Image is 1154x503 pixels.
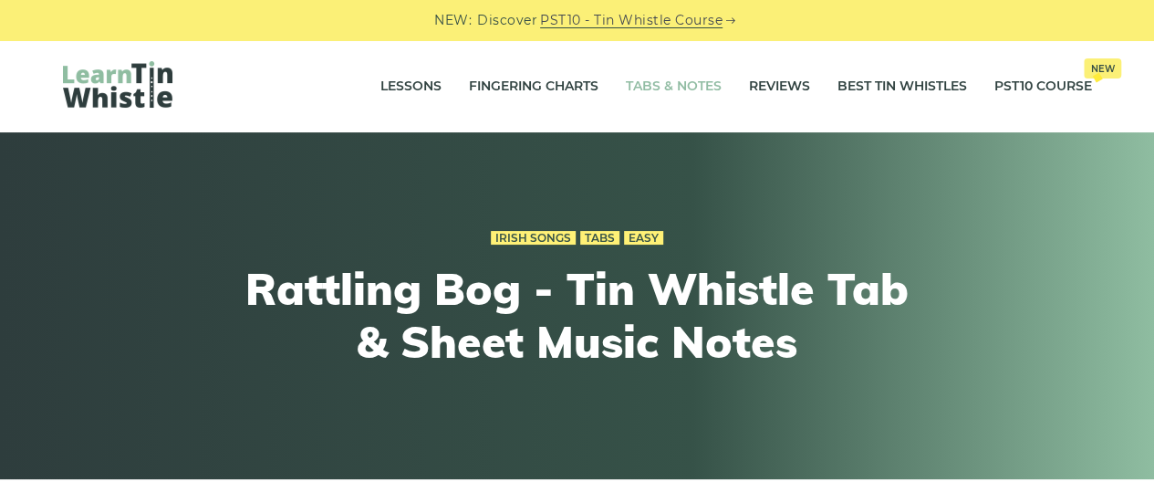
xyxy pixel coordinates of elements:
[380,64,442,110] a: Lessons
[626,64,722,110] a: Tabs & Notes
[491,231,576,246] a: Irish Songs
[580,231,619,246] a: Tabs
[994,64,1092,110] a: PST10 CourseNew
[837,64,967,110] a: Best Tin Whistles
[624,231,663,246] a: Easy
[242,263,913,368] h1: Rattling Bog - Tin Whistle Tab & Sheet Music Notes
[1084,58,1121,79] span: New
[749,64,810,110] a: Reviews
[63,61,172,108] img: LearnTinWhistle.com
[469,64,598,110] a: Fingering Charts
